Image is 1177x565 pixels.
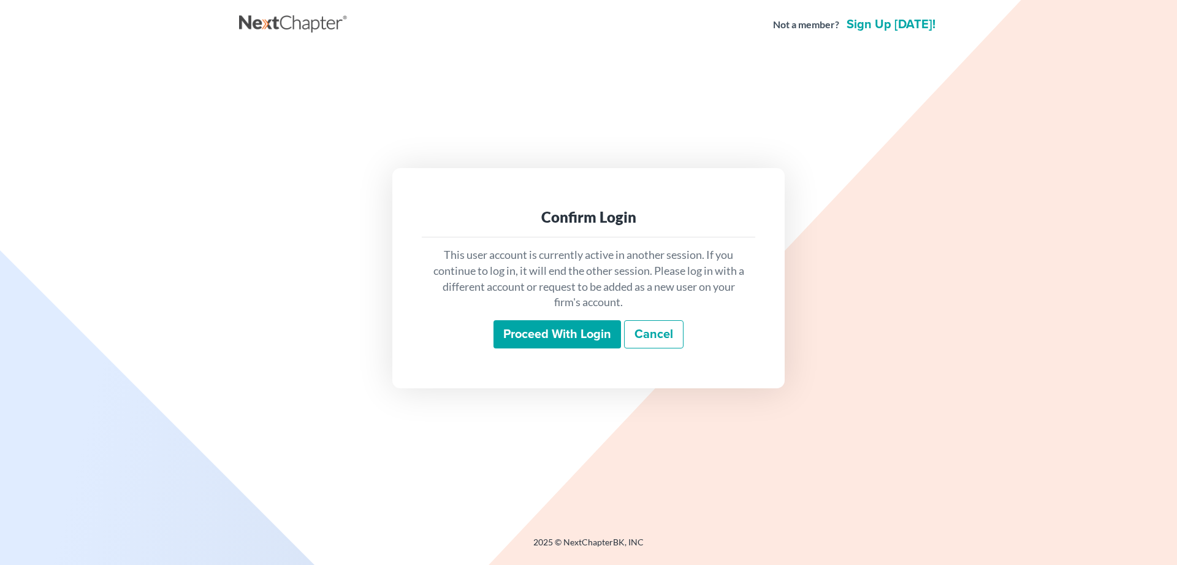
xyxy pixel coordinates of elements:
[624,320,684,348] a: Cancel
[239,536,938,558] div: 2025 © NextChapterBK, INC
[844,18,938,31] a: Sign up [DATE]!
[773,18,839,32] strong: Not a member?
[432,247,745,310] p: This user account is currently active in another session. If you continue to log in, it will end ...
[432,207,745,227] div: Confirm Login
[493,320,621,348] input: Proceed with login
